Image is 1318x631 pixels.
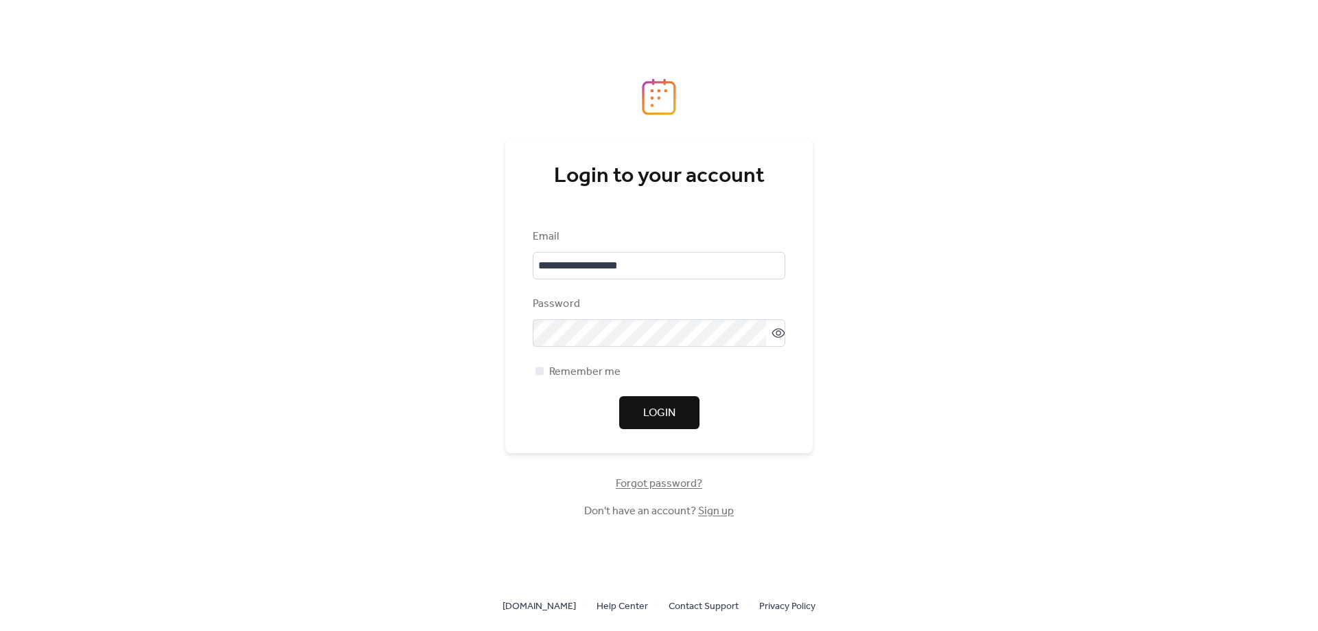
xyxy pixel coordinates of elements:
a: Forgot password? [616,480,702,487]
span: Forgot password? [616,476,702,492]
div: Password [533,296,783,312]
div: Email [533,229,783,245]
a: Sign up [698,501,734,522]
span: Privacy Policy [759,599,816,615]
a: [DOMAIN_NAME] [502,597,576,615]
span: Contact Support [669,599,739,615]
img: logo [642,78,676,115]
a: Privacy Policy [759,597,816,615]
a: Help Center [597,597,648,615]
span: Help Center [597,599,648,615]
span: Remember me [549,364,621,380]
a: Contact Support [669,597,739,615]
span: [DOMAIN_NAME] [502,599,576,615]
button: Login [619,396,700,429]
span: Login [643,405,675,422]
span: Don't have an account? [584,503,734,520]
div: Login to your account [533,163,785,190]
